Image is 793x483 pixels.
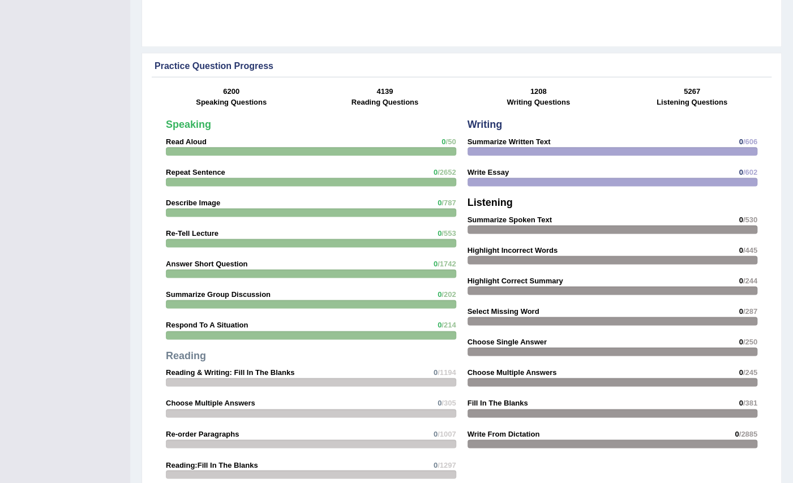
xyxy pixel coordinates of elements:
[468,197,513,208] strong: Listening
[223,87,239,96] strong: 6200
[739,368,743,377] span: 0
[441,321,456,329] span: /214
[434,260,438,268] span: 0
[739,399,743,407] span: 0
[166,350,206,361] strong: Reading
[468,277,563,285] strong: Highlight Correct Summary
[376,87,393,96] strong: 4139
[468,307,539,316] strong: Select Missing Word
[166,229,218,238] strong: Re-Tell Lecture
[743,399,757,407] span: /381
[166,430,239,438] strong: Re-order Paragraphs
[438,168,456,176] span: /2652
[468,215,552,224] strong: Summarize Spoken Text
[739,430,757,438] span: /2885
[155,59,769,73] div: Practice Question Progress
[438,430,456,438] span: /1007
[166,290,271,299] strong: Summarize Group Discussion
[468,168,509,176] strong: Write Essay
[743,215,757,224] span: /530
[739,277,743,285] span: 0
[445,137,456,146] span: /50
[743,168,757,176] span: /602
[739,307,743,316] span: 0
[468,338,547,346] strong: Choose Single Answer
[441,399,456,407] span: /305
[739,246,743,255] span: 0
[684,87,700,96] strong: 5267
[166,321,248,329] strong: Respond To A Situation
[743,338,757,346] span: /250
[166,168,225,176] strong: Repeat Sentence
[657,97,727,107] label: Listening Questions
[468,137,551,146] strong: Summarize Written Text
[438,260,456,268] span: /1742
[441,229,456,238] span: /553
[434,168,438,176] span: 0
[441,199,456,207] span: /787
[441,290,456,299] span: /202
[468,119,503,130] strong: Writing
[530,87,547,96] strong: 1208
[739,137,743,146] span: 0
[468,368,557,377] strong: Choose Multiple Answers
[166,137,207,146] strong: Read Aloud
[739,338,743,346] span: 0
[468,399,528,407] strong: Fill In The Blanks
[438,229,441,238] span: 0
[166,399,255,407] strong: Choose Multiple Answers
[743,368,757,377] span: /245
[507,97,570,107] label: Writing Questions
[352,97,418,107] label: Reading Questions
[743,307,757,316] span: /287
[166,119,211,130] strong: Speaking
[438,321,441,329] span: 0
[438,460,456,469] span: /1297
[468,246,558,255] strong: Highlight Incorrect Words
[166,368,294,377] strong: Reading & Writing: Fill In The Blanks
[438,399,441,407] span: 0
[438,290,441,299] span: 0
[166,199,220,207] strong: Describe Image
[196,97,267,107] label: Speaking Questions
[743,137,757,146] span: /606
[739,215,743,224] span: 0
[434,368,438,377] span: 0
[166,260,247,268] strong: Answer Short Question
[739,168,743,176] span: 0
[438,368,456,377] span: /1194
[434,430,438,438] span: 0
[434,460,438,469] span: 0
[166,460,258,469] strong: Reading:Fill In The Blanks
[438,199,441,207] span: 0
[735,430,739,438] span: 0
[441,137,445,146] span: 0
[743,277,757,285] span: /244
[743,246,757,255] span: /445
[468,430,540,438] strong: Write From Dictation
